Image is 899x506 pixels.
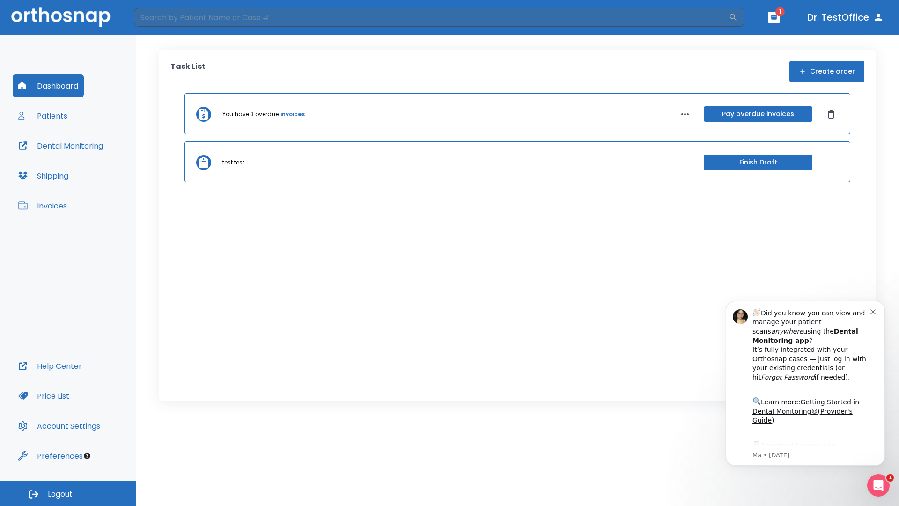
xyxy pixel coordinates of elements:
[83,452,91,460] div: Tooltip anchor
[13,134,109,157] button: Dental Monitoring
[280,110,305,119] a: invoices
[13,415,106,437] button: Account Settings
[13,164,74,187] button: Shipping
[803,9,888,26] button: Dr. TestOffice
[704,155,812,170] button: Finish Draft
[775,7,785,16] span: 1
[222,110,279,119] p: You have 3 overdue
[222,158,244,167] p: test test
[48,489,73,499] span: Logout
[13,194,73,217] button: Invoices
[886,474,894,482] span: 1
[13,74,84,97] button: Dashboard
[134,8,729,27] input: Search by Patient Name or Case #
[867,474,890,497] iframe: Intercom live chat
[712,289,899,501] iframe: Intercom notifications message
[789,61,864,82] button: Create order
[13,445,88,467] button: Preferences
[13,385,75,407] button: Price List
[704,106,812,122] button: Pay overdue invoices
[13,104,73,127] button: Patients
[824,107,839,122] button: Dismiss
[13,355,88,377] button: Help Center
[11,7,111,27] img: Orthosnap
[170,61,206,82] p: Task List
